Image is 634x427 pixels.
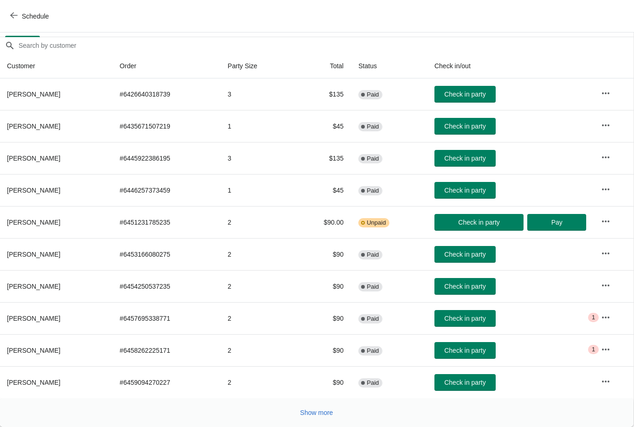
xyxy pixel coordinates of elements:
span: Check in party [458,219,499,226]
td: 3 [220,78,294,110]
th: Order [112,54,220,78]
button: Check in party [434,118,496,135]
button: Schedule [5,8,56,25]
td: # 6451231785235 [112,206,220,238]
td: 2 [220,366,294,398]
span: Unpaid [367,219,386,226]
span: [PERSON_NAME] [7,123,60,130]
th: Check in/out [427,54,594,78]
td: 2 [220,206,294,238]
button: Check in party [434,278,496,295]
span: [PERSON_NAME] [7,155,60,162]
span: Schedule [22,13,49,20]
td: # 6457695338771 [112,302,220,334]
span: 1 [592,346,595,353]
span: Check in party [444,123,485,130]
td: 3 [220,142,294,174]
span: Check in party [444,251,485,258]
span: [PERSON_NAME] [7,283,60,290]
td: $90.00 [294,206,351,238]
td: # 6426640318739 [112,78,220,110]
span: [PERSON_NAME] [7,315,60,322]
span: Paid [367,251,379,259]
td: # 6458262225171 [112,334,220,366]
span: Paid [367,315,379,323]
th: Total [294,54,351,78]
span: Check in party [444,187,485,194]
td: 1 [220,110,294,142]
span: [PERSON_NAME] [7,379,60,386]
th: Status [351,54,427,78]
span: Check in party [444,379,485,386]
span: Paid [367,347,379,355]
th: Party Size [220,54,294,78]
span: Check in party [444,347,485,354]
span: Paid [367,187,379,194]
td: 2 [220,302,294,334]
td: $90 [294,270,351,302]
td: 2 [220,238,294,270]
td: $90 [294,334,351,366]
button: Check in party [434,246,496,263]
span: Check in party [444,315,485,322]
span: [PERSON_NAME] [7,187,60,194]
td: # 6454250537235 [112,270,220,302]
span: Check in party [444,155,485,162]
span: Check in party [444,283,485,290]
span: [PERSON_NAME] [7,91,60,98]
span: 1 [592,314,595,321]
td: $90 [294,238,351,270]
td: # 6435671507219 [112,110,220,142]
button: Check in party [434,182,496,199]
span: Pay [551,219,563,226]
span: Show more [300,409,333,416]
span: [PERSON_NAME] [7,251,60,258]
button: Check in party [434,214,524,231]
button: Check in party [434,310,496,327]
button: Check in party [434,374,496,391]
button: Check in party [434,150,496,167]
button: Check in party [434,86,496,103]
td: 2 [220,334,294,366]
td: $90 [294,366,351,398]
span: Paid [367,155,379,162]
span: Paid [367,379,379,387]
td: # 6453166080275 [112,238,220,270]
td: $45 [294,174,351,206]
td: $45 [294,110,351,142]
td: $90 [294,302,351,334]
span: Paid [367,91,379,98]
span: Paid [367,123,379,130]
button: Check in party [434,342,496,359]
td: $135 [294,78,351,110]
td: $135 [294,142,351,174]
span: [PERSON_NAME] [7,347,60,354]
td: # 6445922386195 [112,142,220,174]
span: Paid [367,283,379,291]
button: Pay [527,214,586,231]
input: Search by customer [18,37,634,54]
td: 2 [220,270,294,302]
td: # 6446257373459 [112,174,220,206]
span: Check in party [444,91,485,98]
span: [PERSON_NAME] [7,219,60,226]
td: # 6459094270227 [112,366,220,398]
td: 1 [220,174,294,206]
button: Show more [297,404,337,421]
